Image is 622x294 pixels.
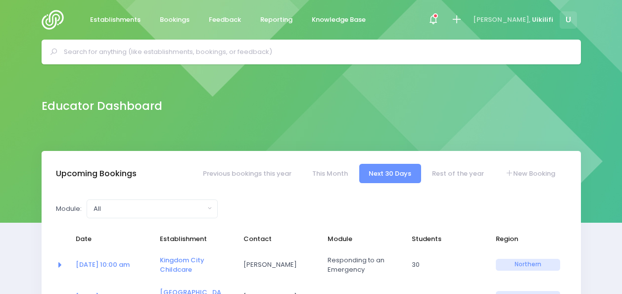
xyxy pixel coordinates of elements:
[64,45,567,59] input: Search for anything (like establishments, bookings, or feedback)
[496,234,560,244] span: Region
[160,255,204,275] a: Kingdom City Childcare
[69,249,153,281] td: <a href="https://app.stjis.org.nz/bookings/523776" class="font-weight-bold">25 Aug at 10:00 am</a>
[42,10,70,30] img: Logo
[252,10,301,30] a: Reporting
[90,15,141,25] span: Establishments
[76,260,130,269] a: [DATE] 10:00 am
[532,15,553,25] span: Uikilifi
[260,15,292,25] span: Reporting
[496,259,560,271] span: Northern
[328,255,392,275] span: Responding to an Emergency
[328,234,392,244] span: Module
[153,249,238,281] td: <a href="https://app.stjis.org.nz/establishments/208641" class="font-weight-bold">Kingdom City Ch...
[87,199,218,218] button: All
[201,10,249,30] a: Feedback
[42,99,162,113] h2: Educator Dashboard
[489,249,567,281] td: Northern
[412,260,476,270] span: 30
[243,260,308,270] span: [PERSON_NAME]
[560,11,577,29] span: U
[405,249,489,281] td: 30
[304,10,374,30] a: Knowledge Base
[302,164,357,183] a: This Month
[160,234,224,244] span: Establishment
[412,234,476,244] span: Students
[243,234,308,244] span: Contact
[193,164,301,183] a: Previous bookings this year
[321,249,405,281] td: Responding to an Emergency
[312,15,366,25] span: Knowledge Base
[94,204,205,214] div: All
[56,204,82,214] label: Module:
[76,234,140,244] span: Date
[209,15,241,25] span: Feedback
[423,164,494,183] a: Rest of the year
[82,10,149,30] a: Establishments
[473,15,530,25] span: [PERSON_NAME],
[160,15,190,25] span: Bookings
[152,10,198,30] a: Bookings
[237,249,321,281] td: Nikkey Cloete
[495,164,565,183] a: New Booking
[359,164,421,183] a: Next 30 Days
[56,169,137,179] h3: Upcoming Bookings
